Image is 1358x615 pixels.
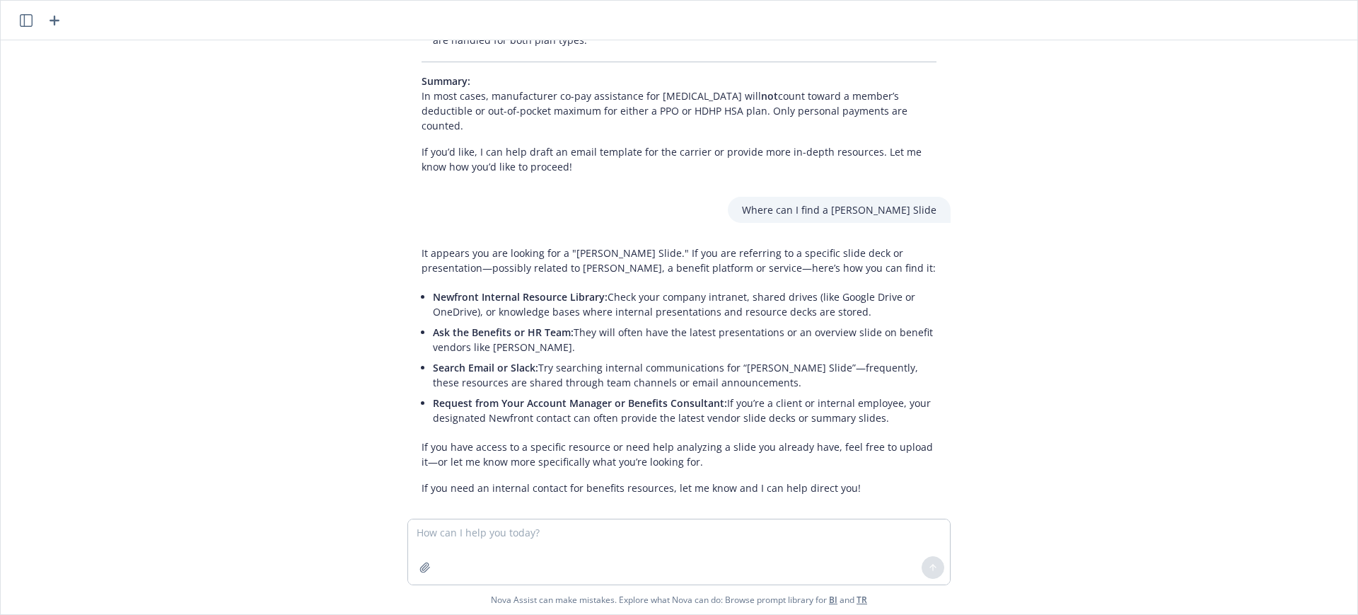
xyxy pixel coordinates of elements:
p: It appears you are looking for a "[PERSON_NAME] Slide." If you are referring to a specific slide ... [422,246,936,275]
li: Check your company intranet, shared drives (like Google Drive or OneDrive), or knowledge bases wh... [433,287,936,322]
p: Where can I find a [PERSON_NAME] Slide [742,202,936,217]
span: Nova Assist can make mistakes. Explore what Nova can do: Browse prompt library for and [6,585,1352,614]
p: If you need an internal contact for benefits resources, let me know and I can help direct you! [422,481,936,495]
span: Search Email or Slack: [433,361,538,374]
span: Newfront Internal Resource Library: [433,290,608,304]
a: TR [857,594,867,606]
span: Summary: [422,74,470,88]
li: If you’re a client or internal employee, your designated Newfront contact can often provide the l... [433,393,936,428]
p: If you have access to a specific resource or need help analyzing a slide you already have, feel f... [422,439,936,469]
span: Request from Your Account Manager or Benefits Consultant: [433,396,727,410]
a: BI [829,594,837,606]
p: In most cases, manufacturer co-pay assistance for [MEDICAL_DATA] will count toward a member’s ded... [422,74,936,133]
li: They will often have the latest presentations or an overview slide on benefit vendors like [PERSO... [433,322,936,357]
span: Ask the Benefits or HR Team: [433,326,574,339]
span: not [761,89,778,103]
li: Try searching internal communications for “[PERSON_NAME] Slide”—frequently, these resources are s... [433,357,936,393]
p: If you’d like, I can help draft an email template for the carrier or provide more in-depth resour... [422,144,936,174]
